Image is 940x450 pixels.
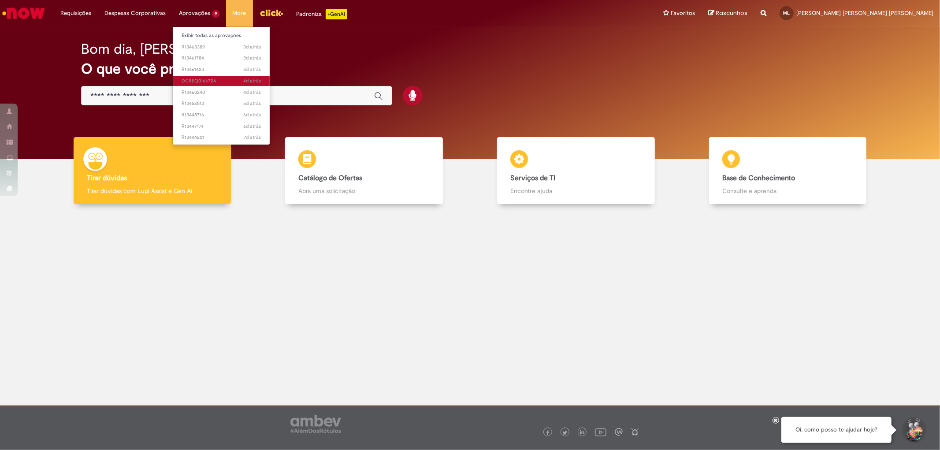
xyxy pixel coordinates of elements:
span: 7d atrás [244,134,261,141]
time: 29/08/2025 10:17:19 [243,66,261,73]
a: Base de Conhecimento Consulte e aprenda [682,137,894,205]
p: Abra uma solicitação [298,186,429,195]
img: logo_footer_workplace.png [615,428,623,436]
span: 3d atrás [243,44,261,50]
a: Exibir todas as aprovações [173,31,270,41]
span: R13452813 [182,100,261,107]
a: Aberto R13461423 : [173,65,270,74]
span: Despesas Corporativas [104,9,166,18]
span: R13461423 [182,66,261,73]
span: 4d atrás [243,89,261,96]
time: 29/08/2025 11:15:24 [243,55,261,61]
p: Tirar dúvidas com Lupi Assist e Gen Ai [87,186,218,195]
span: R13444201 [182,134,261,141]
time: 29/08/2025 03:51:47 [243,78,261,84]
span: 3d atrás [243,66,261,73]
a: Aberto R13460240 : [173,88,270,97]
span: Aprovações [179,9,210,18]
img: logo_footer_ambev_rotulo_gray.png [290,415,341,433]
span: 6d atrás [243,112,261,118]
a: Aberto R13444201 : [173,133,270,142]
span: Rascunhos [716,9,747,17]
time: 29/08/2025 16:19:27 [243,44,261,50]
div: Padroniza [297,9,347,19]
time: 26/08/2025 14:37:04 [243,112,261,118]
span: R13448716 [182,112,261,119]
p: Consulte e aprenda [722,186,853,195]
b: Base de Conhecimento [722,174,795,182]
span: 5d atrás [243,100,261,107]
img: logo_footer_youtube.png [595,426,606,438]
a: Aberto DCREQ0166724 : [173,76,270,86]
a: Aberto R13461784 : [173,53,270,63]
h2: Bom dia, [PERSON_NAME] [81,41,250,57]
a: Catálogo de Ofertas Abra uma solicitação [258,137,470,205]
time: 27/08/2025 14:35:17 [243,100,261,107]
p: +GenAi [326,9,347,19]
img: logo_footer_naosei.png [631,428,639,436]
a: Serviços de TI Encontre ajuda [470,137,682,205]
a: Aberto R13448716 : [173,110,270,120]
img: ServiceNow [1,4,46,22]
span: R13460240 [182,89,261,96]
img: click_logo_yellow_360x200.png [260,6,283,19]
b: Tirar dúvidas [87,174,127,182]
time: 25/08/2025 13:13:42 [244,134,261,141]
span: 3d atrás [243,55,261,61]
p: Encontre ajuda [510,186,641,195]
b: Catálogo de Ofertas [298,174,362,182]
a: Tirar dúvidas Tirar dúvidas com Lupi Assist e Gen Ai [46,137,258,205]
b: Serviços de TI [510,174,555,182]
div: Oi, como posso te ajudar hoje? [781,417,892,443]
span: DCREQ0166724 [182,78,261,85]
span: 6d atrás [243,123,261,130]
time: 28/08/2025 23:47:51 [243,89,261,96]
span: R13463389 [182,44,261,51]
button: Iniciar Conversa de Suporte [900,417,927,443]
a: Aberto R13447174 : [173,122,270,131]
img: logo_footer_twitter.png [563,431,567,435]
span: [PERSON_NAME] [PERSON_NAME] [PERSON_NAME] [796,9,933,17]
span: Favoritos [671,9,695,18]
time: 26/08/2025 09:57:04 [243,123,261,130]
span: More [233,9,246,18]
img: logo_footer_linkedin.png [580,430,584,435]
span: ML [784,10,790,16]
h2: O que você procura hoje? [81,61,858,77]
a: Aberto R13452813 : [173,99,270,108]
span: R13447174 [182,123,261,130]
span: R13461784 [182,55,261,62]
span: 9 [212,10,219,18]
span: Requisições [60,9,91,18]
img: logo_footer_facebook.png [546,431,550,435]
a: Rascunhos [708,9,747,18]
a: Aberto R13463389 : [173,42,270,52]
ul: Aprovações [172,26,270,145]
span: 4d atrás [243,78,261,84]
